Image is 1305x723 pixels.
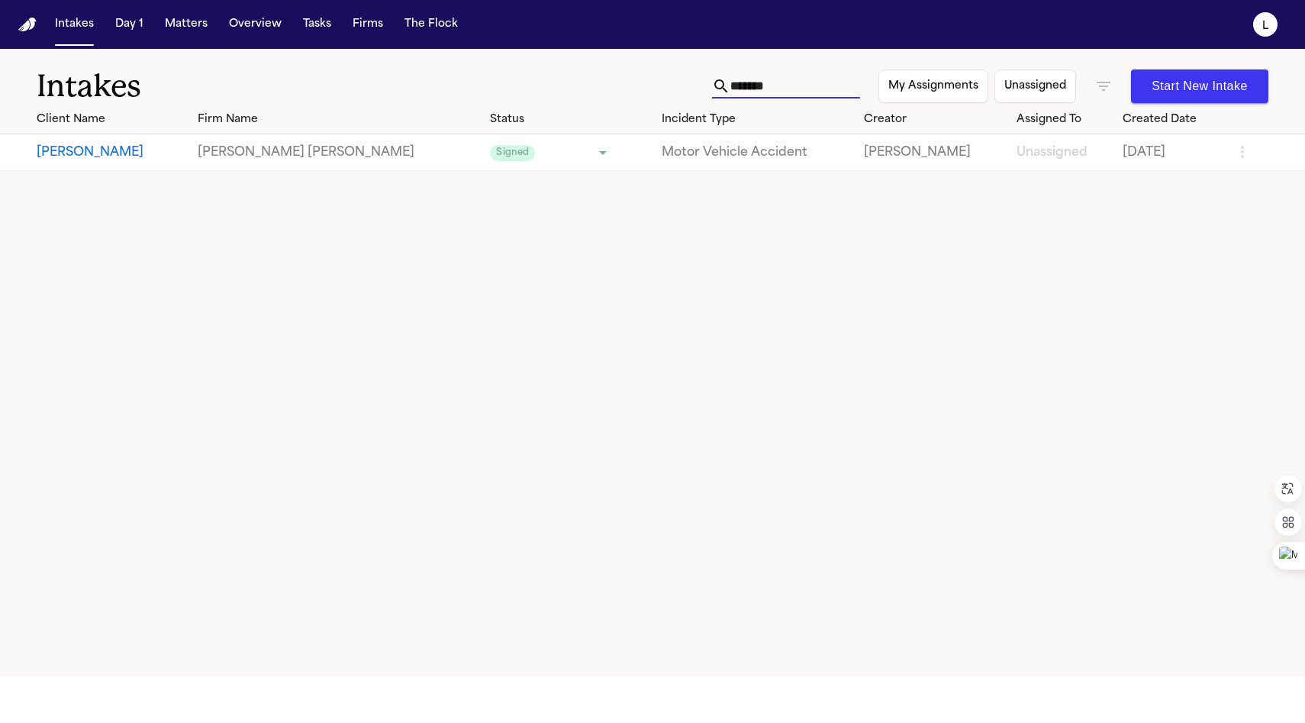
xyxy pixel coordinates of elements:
[37,144,185,162] button: View details for Shaleia Behling
[18,18,37,32] img: Finch Logo
[109,11,150,38] button: Day 1
[198,144,478,162] a: View details for Shaleia Behling
[398,11,464,38] button: The Flock
[346,11,389,38] button: Firms
[864,111,1004,127] div: Creator
[1017,144,1110,162] a: View details for Shaleia Behling
[1017,111,1110,127] div: Assigned To
[864,144,1004,162] a: View details for Shaleia Behling
[1123,111,1221,127] div: Created Date
[198,111,478,127] div: Firm Name
[490,145,535,162] span: Signed
[297,11,337,38] button: Tasks
[49,11,100,38] button: Intakes
[37,67,712,105] h1: Intakes
[223,11,288,38] button: Overview
[1123,144,1221,162] a: View details for Shaleia Behling
[490,142,612,163] div: Update intake status
[37,111,185,127] div: Client Name
[18,18,37,32] a: Home
[994,69,1076,103] button: Unassigned
[1017,147,1087,159] span: Unassigned
[1131,69,1268,103] button: Start New Intake
[159,11,214,38] button: Matters
[878,69,988,103] button: My Assignments
[662,144,852,162] a: View details for Shaleia Behling
[1262,21,1268,31] text: L
[662,111,852,127] div: Incident Type
[490,111,649,127] div: Status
